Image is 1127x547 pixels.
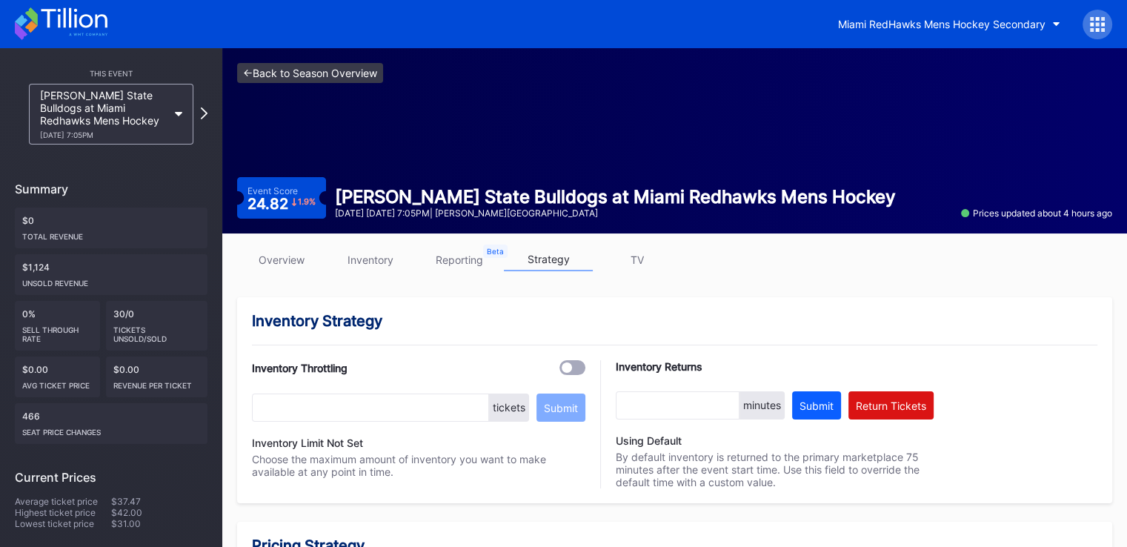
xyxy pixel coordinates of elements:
div: 1.9 % [298,198,316,206]
div: Current Prices [15,470,207,485]
div: $0 [15,208,207,248]
div: Total Revenue [22,226,200,241]
button: Submit [792,391,841,420]
div: 30/0 [106,301,208,351]
div: minutes [739,391,785,420]
div: $0.00 [106,357,208,397]
div: 466 [15,403,207,444]
div: By default inventory is returned to the primary marketplace 75 minutes after the event start time... [616,434,934,488]
div: [PERSON_NAME] State Bulldogs at Miami Redhawks Mens Hockey [40,89,167,139]
button: Submit [536,394,585,422]
div: Miami RedHawks Mens Hockey Secondary [838,18,1045,30]
div: Tickets Unsold/Sold [113,319,201,343]
div: $0.00 [15,357,100,397]
div: This Event [15,69,207,78]
div: 24.82 [247,196,316,211]
div: Highest ticket price [15,507,111,518]
div: Submit [544,402,578,414]
div: $1,124 [15,254,207,295]
a: reporting [415,248,504,271]
a: strategy [504,248,593,271]
div: Lowest ticket price [15,518,111,529]
div: Inventory Throttling [252,362,348,374]
div: Using Default [616,434,934,447]
div: [DATE] [DATE] 7:05PM | [PERSON_NAME][GEOGRAPHIC_DATA] [335,208,896,219]
div: $37.47 [111,496,207,507]
div: Revenue per ticket [113,375,201,390]
div: tickets [489,394,529,422]
div: Summary [15,182,207,196]
div: Inventory Limit Not Set [252,437,585,449]
button: Miami RedHawks Mens Hockey Secondary [827,10,1071,38]
div: Sell Through Rate [22,319,93,343]
div: [PERSON_NAME] State Bulldogs at Miami Redhawks Mens Hockey [335,186,896,208]
div: Choose the maximum amount of inventory you want to make available at any point in time. [252,453,585,478]
div: Inventory Returns [616,360,934,373]
button: Return Tickets [848,391,934,420]
div: Inventory Strategy [252,312,1097,330]
div: $42.00 [111,507,207,518]
div: Submit [799,400,834,412]
a: overview [237,248,326,271]
div: [DATE] 7:05PM [40,130,167,139]
div: 0% [15,301,100,351]
div: Unsold Revenue [22,273,200,288]
div: Prices updated about 4 hours ago [961,208,1112,219]
a: TV [593,248,682,271]
a: <-Back to Season Overview [237,63,383,83]
div: seat price changes [22,422,200,437]
a: inventory [326,248,415,271]
div: Average ticket price [15,496,111,507]
div: Event Score [247,185,298,196]
div: $31.00 [111,518,207,529]
div: Return Tickets [856,400,926,412]
div: Avg ticket price [22,375,93,390]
